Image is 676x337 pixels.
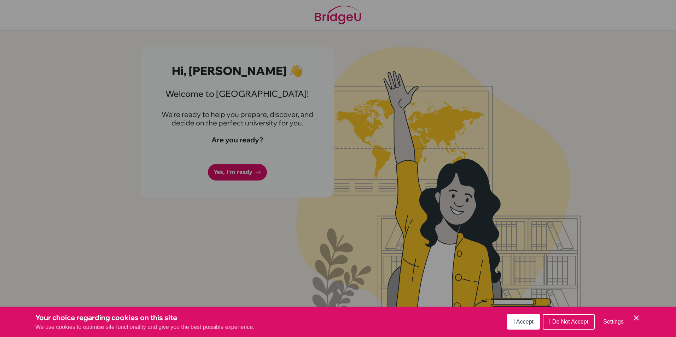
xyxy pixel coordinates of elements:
button: I Accept [507,314,540,330]
h3: Your choice regarding cookies on this site [35,312,255,323]
p: We use cookies to optimise site functionality and give you the best possible experience. [35,323,255,331]
button: Save and close [632,314,641,322]
span: I Accept [513,319,534,325]
span: Settings [603,319,624,325]
button: I Do Not Accept [543,314,595,330]
span: I Do Not Accept [549,319,588,325]
button: Settings [598,315,629,329]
